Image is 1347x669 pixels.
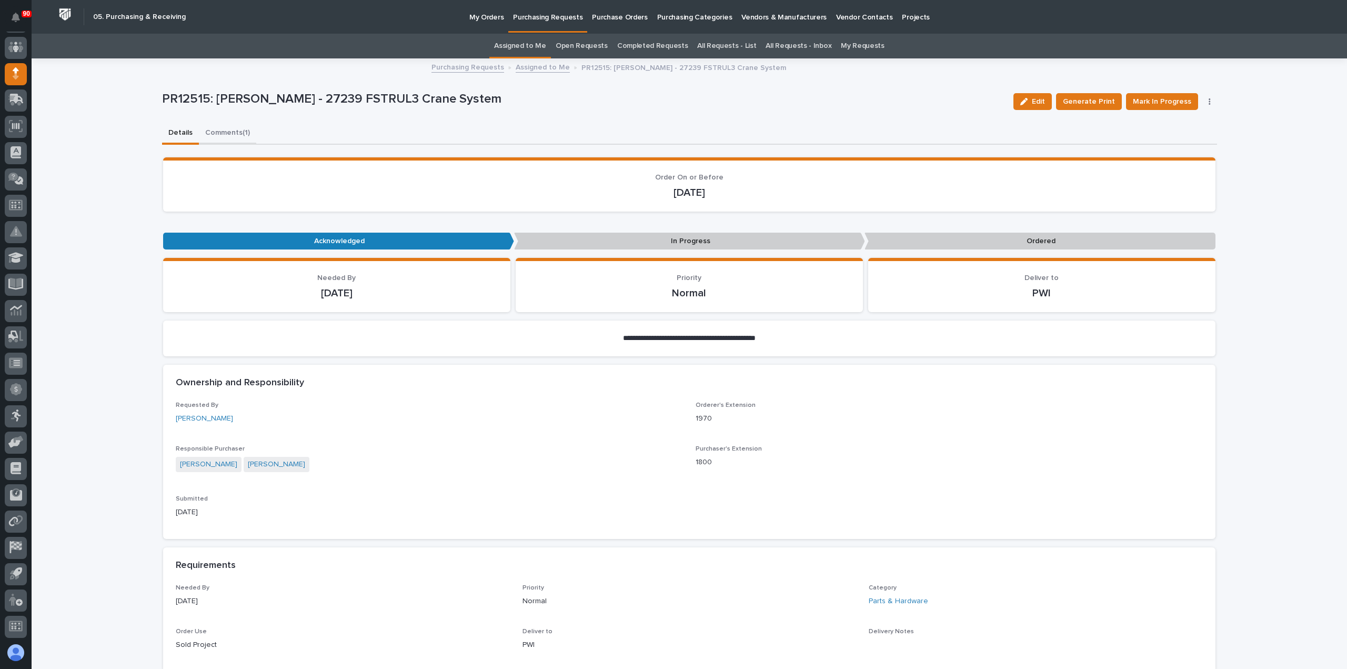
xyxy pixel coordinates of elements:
span: Submitted [176,496,208,502]
span: Deliver to [1024,274,1059,282]
p: Normal [528,287,850,299]
img: Workspace Logo [55,5,75,24]
h2: Requirements [176,560,236,572]
a: All Requests - List [697,34,756,58]
p: 1800 [696,457,1203,468]
span: Delivery Notes [869,628,914,635]
span: Purchaser's Extension [696,446,762,452]
p: Normal [522,596,857,607]
button: Mark In Progress [1126,93,1198,110]
h2: Ownership and Responsibility [176,377,304,389]
span: Requested By [176,402,218,408]
p: [DATE] [176,596,510,607]
span: Order Use [176,628,207,635]
p: 1970 [696,413,1203,424]
p: Sold Project [176,640,510,651]
h2: 05. Purchasing & Receiving [93,13,186,22]
span: Order On or Before [655,174,723,181]
span: Needed By [317,274,356,282]
a: [PERSON_NAME] [248,459,305,470]
button: Generate Print [1056,93,1122,110]
p: 90 [23,10,30,17]
p: PR12515: [PERSON_NAME] - 27239 FSTRUL3 Crane System [162,92,1006,107]
span: Priority [677,274,701,282]
button: Notifications [5,6,27,28]
p: PWI [881,287,1203,299]
p: In Progress [514,233,865,250]
a: [PERSON_NAME] [176,413,233,424]
span: Responsible Purchaser [176,446,245,452]
div: Notifications90 [13,13,27,29]
span: Orderer's Extension [696,402,756,408]
p: [DATE] [176,186,1203,199]
p: PR12515: [PERSON_NAME] - 27239 FSTRUL3 Crane System [581,61,786,73]
button: users-avatar [5,642,27,664]
p: Acknowledged [163,233,514,250]
a: Assigned to Me [494,34,546,58]
p: [DATE] [176,287,498,299]
span: Needed By [176,585,209,591]
a: Completed Requests [617,34,688,58]
a: [PERSON_NAME] [180,459,237,470]
a: Assigned to Me [516,61,570,73]
a: Purchasing Requests [431,61,504,73]
button: Details [162,123,199,145]
span: Category [869,585,897,591]
span: Mark In Progress [1133,95,1191,108]
p: Ordered [865,233,1215,250]
button: Comments (1) [199,123,256,145]
p: [DATE] [176,507,683,518]
a: Parts & Hardware [869,596,928,607]
span: Deliver to [522,628,552,635]
a: My Requests [841,34,884,58]
a: Open Requests [556,34,608,58]
span: Edit [1032,97,1045,106]
span: Priority [522,585,544,591]
p: PWI [522,640,857,651]
span: Generate Print [1063,95,1115,108]
button: Edit [1013,93,1052,110]
a: All Requests - Inbox [766,34,831,58]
